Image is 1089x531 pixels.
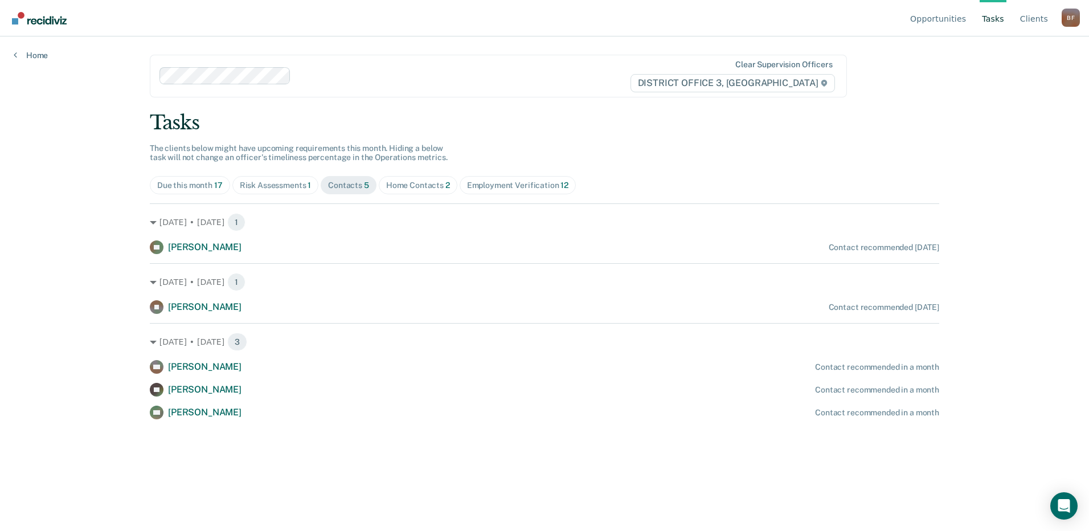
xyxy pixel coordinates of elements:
[815,385,939,395] div: Contact recommended in a month
[168,407,241,418] span: [PERSON_NAME]
[14,50,48,60] a: Home
[157,181,223,190] div: Due this month
[168,384,241,395] span: [PERSON_NAME]
[168,361,241,372] span: [PERSON_NAME]
[445,181,450,190] span: 2
[168,301,241,312] span: [PERSON_NAME]
[815,362,939,372] div: Contact recommended in a month
[1050,492,1078,520] div: Open Intercom Messenger
[308,181,311,190] span: 1
[227,213,245,231] span: 1
[829,303,939,312] div: Contact recommended [DATE]
[227,333,247,351] span: 3
[150,111,939,134] div: Tasks
[1062,9,1080,27] div: B F
[735,60,832,70] div: Clear supervision officers
[328,181,369,190] div: Contacts
[386,181,450,190] div: Home Contacts
[631,74,835,92] span: DISTRICT OFFICE 3, [GEOGRAPHIC_DATA]
[815,408,939,418] div: Contact recommended in a month
[560,181,568,190] span: 12
[364,181,369,190] span: 5
[150,273,939,291] div: [DATE] • [DATE] 1
[214,181,223,190] span: 17
[227,273,245,291] span: 1
[150,333,939,351] div: [DATE] • [DATE] 3
[467,181,568,190] div: Employment Verification
[150,213,939,231] div: [DATE] • [DATE] 1
[150,144,448,162] span: The clients below might have upcoming requirements this month. Hiding a below task will not chang...
[829,243,939,252] div: Contact recommended [DATE]
[240,181,312,190] div: Risk Assessments
[12,12,67,24] img: Recidiviz
[1062,9,1080,27] button: Profile dropdown button
[168,242,241,252] span: [PERSON_NAME]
